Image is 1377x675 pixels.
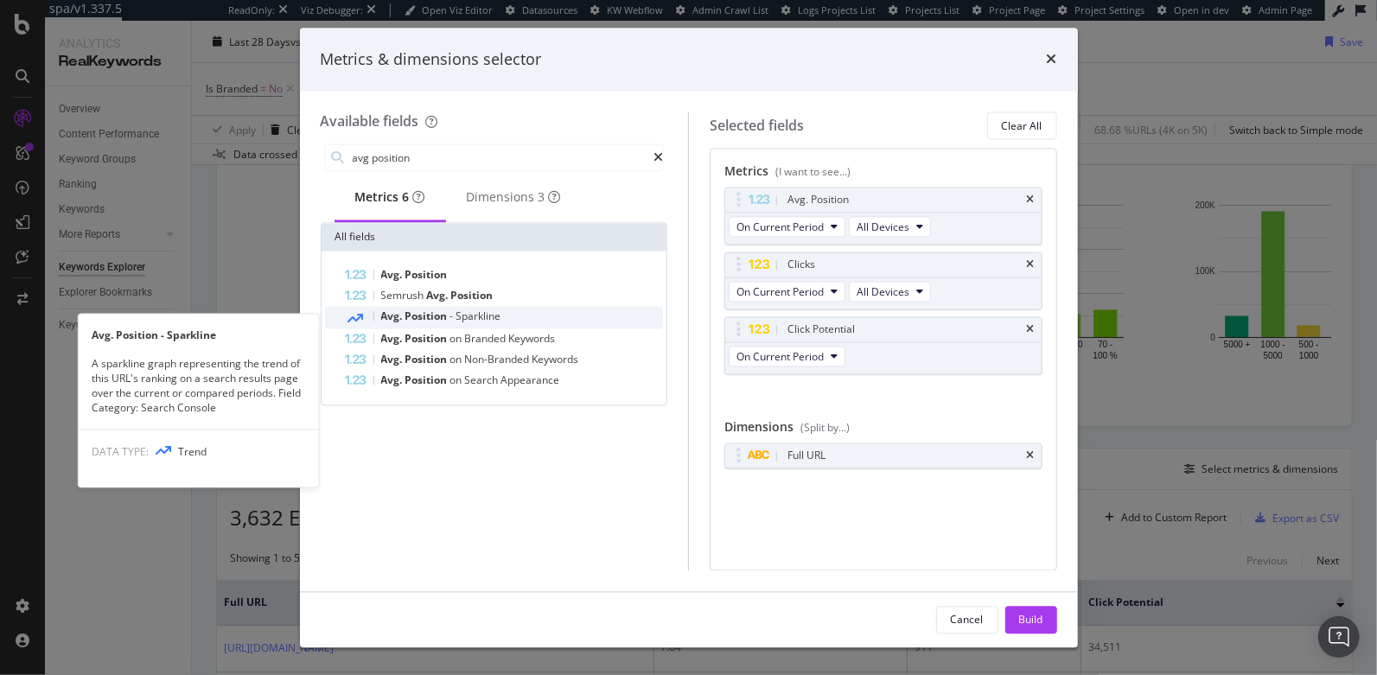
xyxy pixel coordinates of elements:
div: Build [1019,612,1043,627]
div: Avg. Position - Sparkline [78,328,318,342]
span: Branded [465,332,509,347]
span: Position [405,268,448,283]
div: Metrics [724,163,1042,188]
div: modal [300,28,1078,647]
div: Clicks [787,257,815,274]
button: Clear All [987,112,1057,140]
div: (I want to see...) [775,165,851,180]
span: All Devices [857,284,909,299]
span: On Current Period [736,220,824,234]
div: Dimensions [467,189,561,207]
div: brand label [403,189,410,207]
div: Available fields [321,112,419,131]
div: Click Potential [787,322,855,339]
span: Appearance [501,373,560,388]
div: Selected fields [710,116,804,136]
span: 6 [403,189,410,206]
div: Avg. PositiontimesOn Current PeriodAll Devices [724,188,1042,245]
input: Search by field name [351,145,654,171]
div: A sparkline graph representing the trend of this URL's ranking on a search results page over the ... [78,356,318,416]
div: Metrics [355,189,425,207]
span: Avg. [381,353,405,367]
div: Avg. Position [787,192,849,209]
span: Position [451,289,494,303]
span: Position [405,373,450,388]
span: Keywords [509,332,556,347]
div: times [1027,325,1035,335]
span: Avg. [381,373,405,388]
span: Avg. [427,289,451,303]
span: Position [405,309,450,324]
span: on [450,373,465,388]
div: times [1027,195,1035,206]
div: (Split by...) [800,421,850,436]
div: Click PotentialtimesOn Current Period [724,317,1042,375]
span: 3 [539,189,545,206]
span: Non-Branded [465,353,532,367]
button: Build [1005,606,1057,634]
span: Sparkline [456,309,501,324]
div: times [1027,451,1035,462]
div: Full URLtimes [724,443,1042,469]
span: Semrush [381,289,427,303]
span: All Devices [857,220,909,234]
div: Full URL [787,448,826,465]
button: Cancel [936,606,998,634]
div: All fields [322,224,667,252]
button: All Devices [849,217,931,238]
span: Avg. [381,309,405,324]
div: brand label [539,189,545,207]
button: On Current Period [729,347,845,367]
span: Search [465,373,501,388]
div: ClickstimesOn Current PeriodAll Devices [724,252,1042,310]
span: On Current Period [736,284,824,299]
span: Avg. [381,268,405,283]
div: Dimensions [724,419,1042,443]
span: Keywords [532,353,579,367]
span: on [450,353,465,367]
div: Open Intercom Messenger [1318,616,1360,658]
div: times [1047,48,1057,71]
span: - [450,309,456,324]
button: On Current Period [729,282,845,302]
span: Position [405,353,450,367]
span: on [450,332,465,347]
button: On Current Period [729,217,845,238]
div: Metrics & dimensions selector [321,48,542,71]
span: Position [405,332,450,347]
button: All Devices [849,282,931,302]
div: times [1027,260,1035,271]
div: Cancel [951,612,984,627]
span: Avg. [381,332,405,347]
div: Clear All [1002,118,1042,133]
span: On Current Period [736,349,824,364]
